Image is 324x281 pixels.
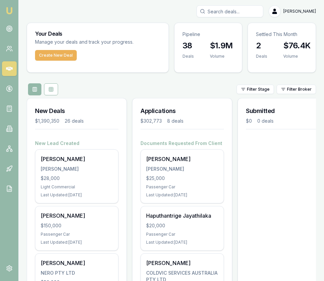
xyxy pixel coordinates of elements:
h3: $1.9M [210,40,233,51]
h3: $76.4K [283,40,310,51]
div: 0 deals [257,118,274,124]
div: Passenger Car [146,184,218,190]
div: [PERSON_NAME] [41,259,113,267]
div: NERO PTY LTD [41,270,113,276]
div: Last Updated: [DATE] [146,192,218,198]
div: [PERSON_NAME] [146,259,218,267]
div: [PERSON_NAME] [146,166,218,172]
h3: Your Deals [35,31,160,36]
span: Filter Stage [247,87,270,92]
div: $150,000 [41,222,113,229]
div: Volume [210,54,233,59]
div: $302,773 [140,118,162,124]
h3: New Deals [35,106,118,116]
div: $28,000 [41,175,113,182]
h4: New Lead Created [35,140,118,147]
div: [PERSON_NAME] [41,155,113,163]
button: Filter Broker [277,85,316,94]
h3: Applications [140,106,224,116]
div: $20,000 [146,222,218,229]
h3: 38 [183,40,194,51]
img: emu-icon-u.png [5,7,13,15]
p: Manage your deals and track your progress. [35,38,160,46]
button: Create New Deal [35,50,77,61]
div: [PERSON_NAME] [41,212,113,220]
div: Volume [283,54,310,59]
div: $0 [246,118,252,124]
p: Settled This Month [256,31,308,38]
div: Deals [256,54,267,59]
div: $25,000 [146,175,218,182]
p: Pipeline [183,31,234,38]
span: [PERSON_NAME] [283,9,316,14]
div: Passenger Car [146,232,218,237]
div: Haputhantrige Jayathilaka [146,212,218,220]
div: Last Updated: [DATE] [41,192,113,198]
div: [PERSON_NAME] [41,166,113,172]
h4: Documents Requested From Client [140,140,224,147]
span: Filter Broker [287,87,312,92]
button: Filter Stage [237,85,274,94]
div: $1,390,350 [35,118,59,124]
div: Passenger Car [41,232,113,237]
div: Last Updated: [DATE] [146,240,218,245]
div: Deals [183,54,194,59]
input: Search deals [197,5,263,17]
div: [PERSON_NAME] [146,155,218,163]
div: 26 deals [65,118,84,124]
div: Last Updated: [DATE] [41,240,113,245]
h3: 2 [256,40,267,51]
div: Light Commercial [41,184,113,190]
div: 8 deals [167,118,184,124]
